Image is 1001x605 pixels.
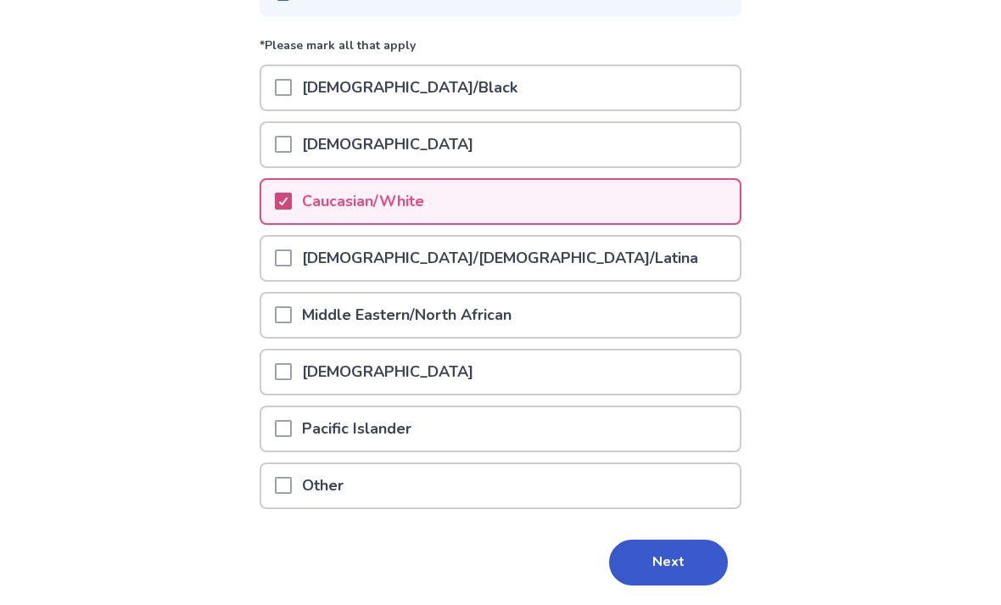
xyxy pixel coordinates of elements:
p: [DEMOGRAPHIC_DATA]/[DEMOGRAPHIC_DATA]/Latina [292,237,708,280]
p: Caucasian/White [292,180,434,223]
button: Next [609,540,728,585]
p: [DEMOGRAPHIC_DATA]/Black [292,66,528,109]
p: *Please mark all that apply [260,36,741,64]
p: Other [292,464,354,507]
p: [DEMOGRAPHIC_DATA] [292,123,484,166]
p: Middle Eastern/North African [292,294,522,337]
p: [DEMOGRAPHIC_DATA] [292,350,484,394]
p: Pacific Islander [292,407,422,451]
